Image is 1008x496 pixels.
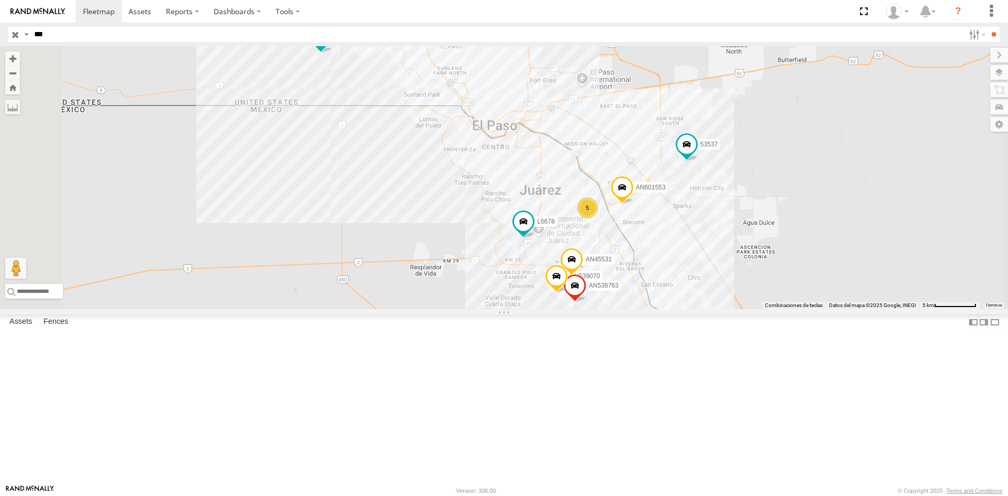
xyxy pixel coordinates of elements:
span: AN538763 [589,282,618,289]
label: Assets [4,315,37,330]
label: Search Query [22,27,30,42]
button: Arrastra al hombrecito al mapa para abrir Street View [5,258,26,279]
label: Fences [38,315,73,330]
img: rand-logo.svg [10,8,65,15]
button: Combinaciones de teclas [765,302,823,309]
span: AN601553 [636,183,666,191]
label: Measure [5,100,20,114]
button: Zoom out [5,66,20,80]
span: 53537 [700,141,718,148]
a: Términos [985,303,1002,308]
label: Map Settings [990,117,1008,132]
label: Dock Summary Table to the Right [979,314,989,330]
div: Irving Rodriguez [882,4,912,19]
button: Escala del mapa: 5 km por 77 píxeles [919,302,980,309]
label: Search Filter Options [965,27,988,42]
span: Datos del mapa ©2025 Google, INEGI [829,302,916,308]
div: Version: 306.00 [456,488,496,494]
i: ? [950,3,967,20]
a: Visit our Website [6,486,54,496]
label: Dock Summary Table to the Left [968,314,979,330]
div: © Copyright 2025 - [898,488,1002,494]
span: L6678 [537,217,554,225]
a: Terms and Conditions [947,488,1002,494]
button: Zoom Home [5,80,20,94]
div: 5 [577,197,598,218]
span: AN539070 [570,272,600,279]
label: Hide Summary Table [990,314,1000,330]
span: AN45531 [585,255,612,262]
span: 5 km [922,302,934,308]
button: Zoom in [5,51,20,66]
